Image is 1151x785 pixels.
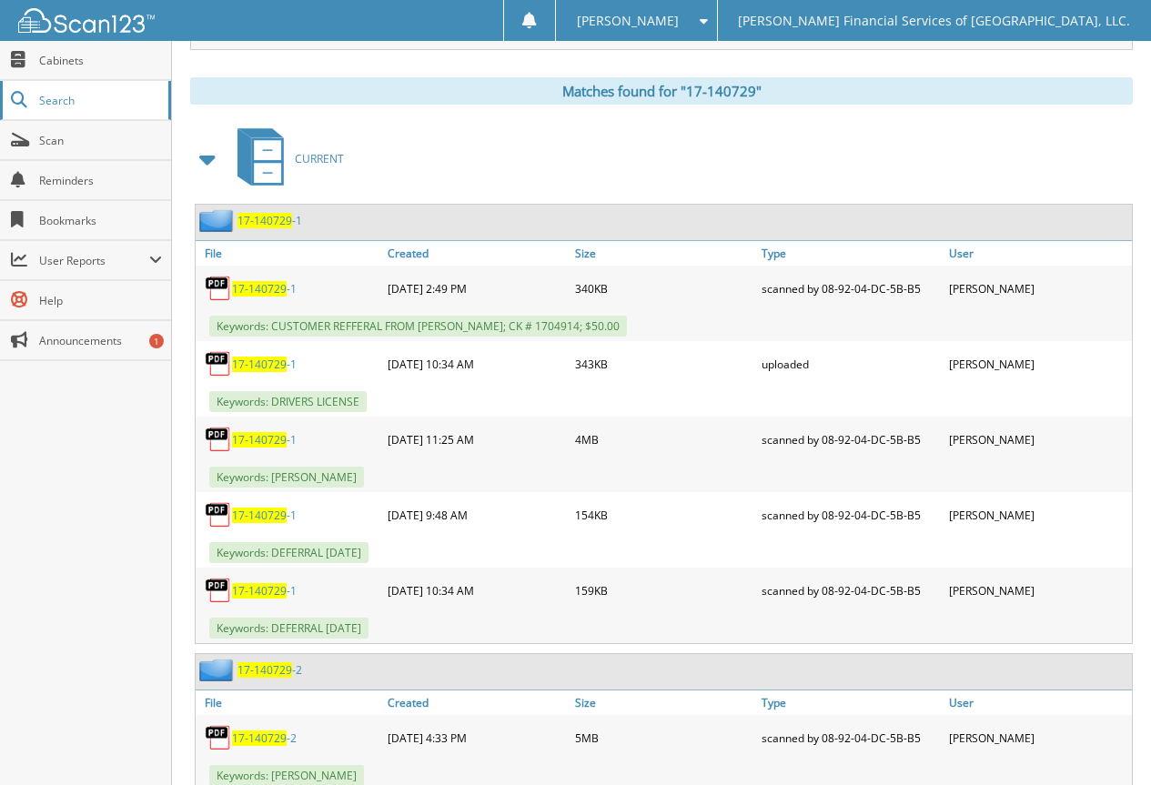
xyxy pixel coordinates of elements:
[757,690,944,715] a: Type
[232,281,287,297] span: 17-140729
[237,662,302,678] a: 17-140729-2
[199,209,237,232] img: folder2.png
[295,151,344,166] span: CURRENT
[227,123,344,195] a: CURRENT
[383,270,570,307] div: [DATE] 2:49 PM
[570,572,758,609] div: 159KB
[149,334,164,348] div: 1
[39,293,162,308] span: Help
[570,720,758,756] div: 5MB
[39,53,162,68] span: Cabinets
[237,213,302,228] a: 17-140729-1
[757,572,944,609] div: scanned by 08-92-04-DC-5B-B5
[190,77,1133,105] div: Matches found for "17-140729"
[738,15,1130,26] span: [PERSON_NAME] Financial Services of [GEOGRAPHIC_DATA], LLC.
[570,421,758,458] div: 4MB
[39,173,162,188] span: Reminders
[757,241,944,266] a: Type
[205,426,232,453] img: PDF.png
[232,730,297,746] a: 17-140729-2
[944,346,1132,382] div: [PERSON_NAME]
[199,659,237,681] img: folder2.png
[39,133,162,148] span: Scan
[944,421,1132,458] div: [PERSON_NAME]
[757,421,944,458] div: scanned by 08-92-04-DC-5B-B5
[383,720,570,756] div: [DATE] 4:33 PM
[383,572,570,609] div: [DATE] 10:34 AM
[944,270,1132,307] div: [PERSON_NAME]
[944,572,1132,609] div: [PERSON_NAME]
[205,724,232,751] img: PDF.png
[570,241,758,266] a: Size
[196,241,383,266] a: File
[209,391,367,412] span: Keywords: DRIVERS LICENSE
[232,583,297,599] a: 17-140729-1
[209,618,369,639] span: Keywords: DEFERRAL [DATE]
[205,577,232,604] img: PDF.png
[757,720,944,756] div: scanned by 08-92-04-DC-5B-B5
[39,333,162,348] span: Announcements
[232,583,287,599] span: 17-140729
[944,241,1132,266] a: User
[39,93,159,108] span: Search
[18,8,155,33] img: scan123-logo-white.svg
[944,720,1132,756] div: [PERSON_NAME]
[944,497,1132,533] div: [PERSON_NAME]
[944,690,1132,715] a: User
[570,346,758,382] div: 343KB
[209,316,627,337] span: Keywords: CUSTOMER REFFERAL FROM [PERSON_NAME]; CK # 1704914; $50.00
[232,357,287,372] span: 17-140729
[383,421,570,458] div: [DATE] 11:25 AM
[205,275,232,302] img: PDF.png
[757,270,944,307] div: scanned by 08-92-04-DC-5B-B5
[570,270,758,307] div: 340KB
[570,690,758,715] a: Size
[570,497,758,533] div: 154KB
[232,281,297,297] a: 17-140729-1
[39,253,149,268] span: User Reports
[232,432,287,448] span: 17-140729
[383,690,570,715] a: Created
[209,467,364,488] span: Keywords: [PERSON_NAME]
[577,15,679,26] span: [PERSON_NAME]
[232,357,297,372] a: 17-140729-1
[232,730,287,746] span: 17-140729
[39,213,162,228] span: Bookmarks
[205,350,232,377] img: PDF.png
[205,501,232,528] img: PDF.png
[383,497,570,533] div: [DATE] 9:48 AM
[237,662,292,678] span: 17-140729
[757,346,944,382] div: uploaded
[383,241,570,266] a: Created
[209,542,369,563] span: Keywords: DEFERRAL [DATE]
[232,508,287,523] span: 17-140729
[1060,698,1151,785] iframe: Chat Widget
[196,690,383,715] a: File
[232,508,297,523] a: 17-140729-1
[232,432,297,448] a: 17-140729-1
[383,346,570,382] div: [DATE] 10:34 AM
[757,497,944,533] div: scanned by 08-92-04-DC-5B-B5
[237,213,292,228] span: 17-140729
